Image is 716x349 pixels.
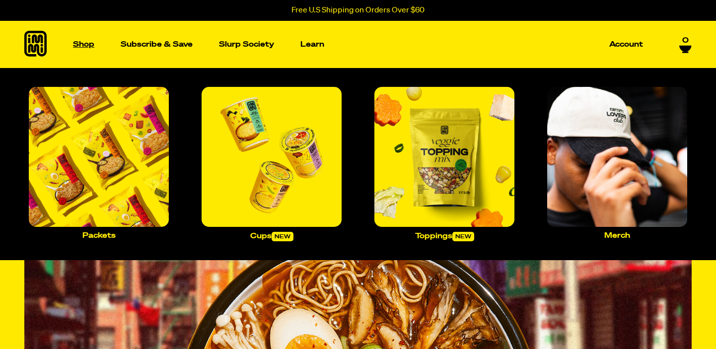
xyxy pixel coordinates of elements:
p: Account [609,41,643,48]
a: 0 [679,36,692,53]
img: Packets_large.jpg [29,87,169,227]
img: Merch_large.jpg [547,87,687,227]
span: new [452,232,474,241]
span: new [272,232,293,241]
p: Toppings [415,232,474,241]
p: Shop [73,41,94,48]
a: Account [605,37,647,52]
p: Cups [250,232,293,241]
p: Learn [300,41,324,48]
p: Merch [604,232,630,239]
a: Merch [543,83,691,243]
p: Subscribe & Save [121,41,193,48]
p: Packets [82,232,116,239]
a: Learn [296,21,328,68]
img: Cups_large.jpg [202,87,342,227]
a: Toppingsnew [370,83,518,245]
a: Cupsnew [198,83,346,245]
img: toppings.png [374,87,514,227]
a: Shop [69,21,98,68]
a: Subscribe & Save [117,37,197,52]
p: Free U.S Shipping on Orders Over $60 [291,6,425,15]
nav: Main navigation [69,21,647,68]
a: Slurp Society [215,37,278,52]
a: Packets [25,83,173,243]
span: 0 [682,36,689,45]
p: Slurp Society [219,41,274,48]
